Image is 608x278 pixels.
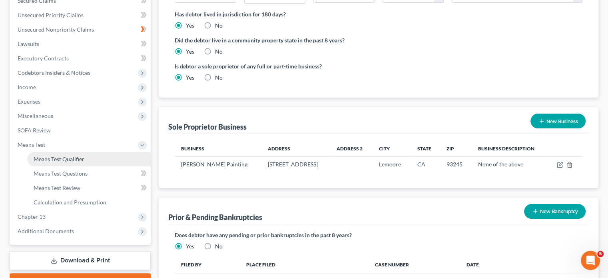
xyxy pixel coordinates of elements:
[27,166,151,181] a: Means Test Questions
[330,140,373,156] th: Address 2
[18,69,90,76] span: Codebtors Insiders & Notices
[373,140,411,156] th: City
[18,141,45,148] span: Means Test
[18,228,74,234] span: Additional Documents
[186,22,194,30] label: Yes
[18,40,39,47] span: Lawsuits
[261,157,330,172] td: [STREET_ADDRESS]
[215,48,223,56] label: No
[240,257,369,273] th: Place Filed
[34,199,106,206] span: Calculation and Presumption
[373,157,411,172] td: Lemoore
[411,157,440,172] td: CA
[11,51,151,66] a: Executory Contracts
[27,195,151,210] a: Calculation and Presumption
[18,12,84,18] span: Unsecured Priority Claims
[11,123,151,138] a: SOFA Review
[411,140,440,156] th: State
[175,62,375,70] label: Is debtor a sole proprietor of any full or part-time business?
[215,242,223,250] label: No
[524,204,586,219] button: New Bankruptcy
[597,251,604,257] span: 5
[186,74,194,82] label: Yes
[186,48,194,56] label: Yes
[460,257,520,273] th: Date
[27,181,151,195] a: Means Test Review
[472,157,547,172] td: None of the above
[175,257,240,273] th: Filed By
[215,74,223,82] label: No
[168,122,247,132] div: Sole Proprietor Business
[18,26,94,33] span: Unsecured Nonpriority Claims
[34,170,88,177] span: Means Test Questions
[369,257,460,273] th: Case Number
[581,251,600,270] iframe: Intercom live chat
[175,10,582,18] label: Has debtor lived in jurisdiction for 180 days?
[11,8,151,22] a: Unsecured Priority Claims
[530,114,586,128] button: New Business
[18,112,53,119] span: Miscellaneous
[472,140,547,156] th: Business Description
[168,212,262,222] div: Prior & Pending Bankruptcies
[175,231,582,239] label: Does debtor have any pending or prior bankruptcies in the past 8 years?
[440,140,472,156] th: Zip
[11,22,151,37] a: Unsecured Nonpriority Claims
[175,157,261,172] td: [PERSON_NAME] Painting
[10,251,151,270] a: Download & Print
[261,140,330,156] th: Address
[18,127,51,134] span: SOFA Review
[27,152,151,166] a: Means Test Qualifier
[34,156,84,162] span: Means Test Qualifier
[215,22,223,30] label: No
[18,98,40,105] span: Expenses
[11,37,151,51] a: Lawsuits
[34,184,80,191] span: Means Test Review
[440,157,472,172] td: 93245
[18,84,36,90] span: Income
[186,242,194,250] label: Yes
[175,140,261,156] th: Business
[18,55,69,62] span: Executory Contracts
[18,213,46,220] span: Chapter 13
[175,36,582,44] label: Did the debtor live in a community property state in the past 8 years?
